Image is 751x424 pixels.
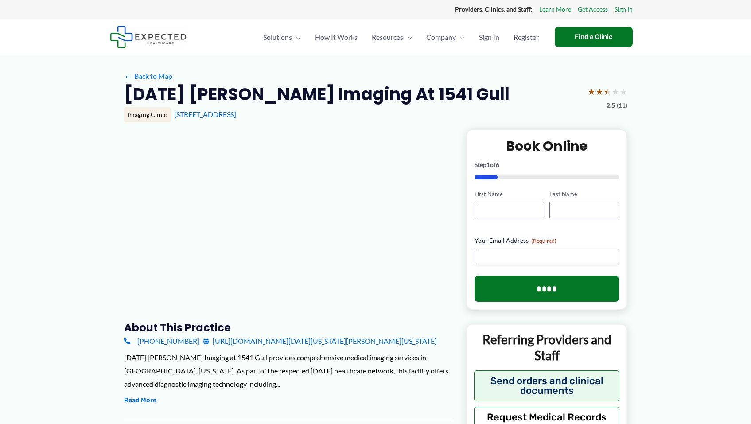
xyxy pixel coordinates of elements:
[578,4,608,15] a: Get Access
[496,161,499,168] span: 6
[419,22,472,53] a: CompanyMenu Toggle
[256,22,308,53] a: SolutionsMenu Toggle
[617,100,627,111] span: (11)
[256,22,546,53] nav: Primary Site Navigation
[531,237,556,244] span: (Required)
[514,22,539,53] span: Register
[539,4,571,15] a: Learn More
[456,22,465,53] span: Menu Toggle
[110,26,187,48] img: Expected Healthcare Logo - side, dark font, small
[475,190,544,198] label: First Name
[124,83,510,105] h2: [DATE] [PERSON_NAME] Imaging at 1541 Gull
[555,27,633,47] a: Find a Clinic
[475,162,619,168] p: Step of
[292,22,301,53] span: Menu Toggle
[603,83,611,100] span: ★
[372,22,403,53] span: Resources
[611,83,619,100] span: ★
[479,22,499,53] span: Sign In
[203,335,437,348] a: [URL][DOMAIN_NAME][DATE][US_STATE][PERSON_NAME][US_STATE]
[549,190,619,198] label: Last Name
[315,22,358,53] span: How It Works
[365,22,419,53] a: ResourcesMenu Toggle
[595,83,603,100] span: ★
[308,22,365,53] a: How It Works
[124,107,171,122] div: Imaging Clinic
[403,22,412,53] span: Menu Toggle
[475,137,619,155] h2: Book Online
[426,22,456,53] span: Company
[607,100,615,111] span: 2.5
[263,22,292,53] span: Solutions
[472,22,506,53] a: Sign In
[474,331,620,364] p: Referring Providers and Staff
[474,370,620,401] button: Send orders and clinical documents
[475,236,619,245] label: Your Email Address
[486,161,490,168] span: 1
[588,83,595,100] span: ★
[124,351,452,390] div: [DATE] [PERSON_NAME] Imaging at 1541 Gull provides comprehensive medical imaging services in [GEO...
[619,83,627,100] span: ★
[615,4,633,15] a: Sign In
[455,5,533,13] strong: Providers, Clinics, and Staff:
[174,110,236,118] a: [STREET_ADDRESS]
[124,335,199,348] a: [PHONE_NUMBER]
[124,321,452,335] h3: About this practice
[124,70,172,83] a: ←Back to Map
[506,22,546,53] a: Register
[124,395,156,406] button: Read More
[124,72,132,80] span: ←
